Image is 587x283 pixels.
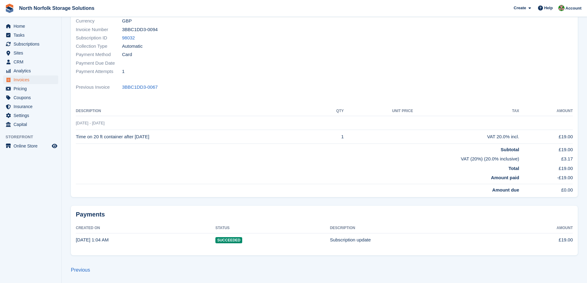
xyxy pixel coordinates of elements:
[3,102,58,111] a: menu
[508,166,519,171] strong: Total
[14,111,51,120] span: Settings
[14,58,51,66] span: CRM
[3,120,58,129] a: menu
[3,93,58,102] a: menu
[122,68,124,75] span: 1
[76,237,108,242] time: 2025-09-01 00:04:39 UTC
[51,142,58,150] a: Preview store
[122,34,135,42] a: 98032
[514,5,526,11] span: Create
[14,49,51,57] span: Sites
[519,130,573,144] td: £19.00
[492,187,519,192] strong: Amount due
[76,223,215,233] th: Created On
[76,68,122,75] span: Payment Attempts
[76,26,122,33] span: Invoice Number
[3,67,58,75] a: menu
[501,147,519,152] strong: Subtotal
[14,120,51,129] span: Capital
[519,153,573,163] td: £3.17
[14,22,51,30] span: Home
[330,233,504,247] td: Subscription update
[14,75,51,84] span: Invoices
[122,43,143,50] span: Automatic
[413,133,519,140] div: VAT 20.0% incl.
[6,134,61,140] span: Storefront
[519,184,573,193] td: £0.00
[519,172,573,184] td: -£19.00
[14,40,51,48] span: Subscriptions
[122,51,132,58] span: Card
[519,163,573,172] td: £19.00
[122,18,132,25] span: GBP
[14,67,51,75] span: Analytics
[17,3,97,13] a: North Norfolk Storage Solutions
[71,267,90,273] a: Previous
[76,51,122,58] span: Payment Method
[558,5,565,11] img: Katherine Phelps
[14,93,51,102] span: Coupons
[3,142,58,150] a: menu
[76,34,122,42] span: Subscription ID
[3,111,58,120] a: menu
[319,106,344,116] th: QTY
[215,237,242,243] span: Succeeded
[3,75,58,84] a: menu
[504,223,573,233] th: Amount
[14,84,51,93] span: Pricing
[14,142,51,150] span: Online Store
[519,106,573,116] th: Amount
[122,26,158,33] span: 3BBC1DD3-0094
[3,58,58,66] a: menu
[565,5,581,11] span: Account
[544,5,553,11] span: Help
[14,31,51,39] span: Tasks
[76,153,519,163] td: VAT (20%) (20.0% inclusive)
[122,84,158,91] a: 3BBC1DD3-0067
[330,223,504,233] th: Description
[504,233,573,247] td: £19.00
[76,84,122,91] span: Previous Invoice
[76,130,319,144] td: Time on 20 ft container after [DATE]
[491,175,519,180] strong: Amount paid
[14,102,51,111] span: Insurance
[215,223,330,233] th: Status
[3,22,58,30] a: menu
[3,49,58,57] a: menu
[76,18,122,25] span: Currency
[3,40,58,48] a: menu
[76,106,319,116] th: Description
[5,4,14,13] img: stora-icon-8386f47178a22dfd0bd8f6a31ec36ba5ce8667c1dd55bd0f319d3a0aa187defe.svg
[3,84,58,93] a: menu
[76,43,122,50] span: Collection Type
[519,144,573,153] td: £19.00
[3,31,58,39] a: menu
[344,106,413,116] th: Unit Price
[319,130,344,144] td: 1
[76,211,573,218] h2: Payments
[76,121,104,125] span: [DATE] - [DATE]
[413,106,519,116] th: Tax
[76,60,122,67] span: Payment Due Date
